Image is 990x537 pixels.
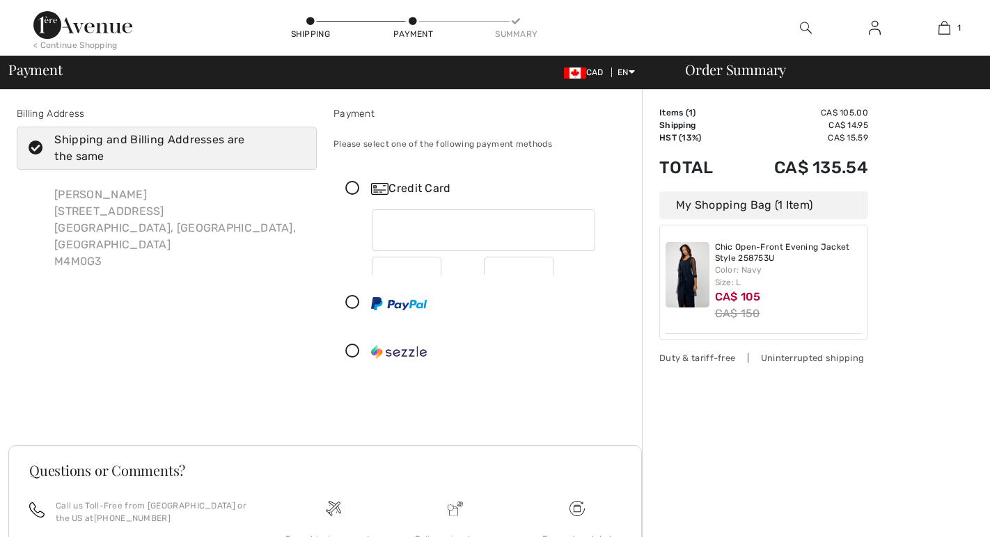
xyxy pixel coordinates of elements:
td: CA$ 15.59 [735,131,868,144]
div: Color: Navy Size: L [715,264,863,289]
div: My Shopping Bag (1 Item) [659,191,868,219]
span: Payment [8,63,62,77]
img: Credit Card [371,183,388,195]
a: [PHONE_NUMBER] [94,513,171,523]
a: 1 [910,19,978,36]
div: Payment [333,106,634,121]
h3: Questions or Comments? [29,463,621,477]
img: Free shipping on orders over $99 [326,501,341,516]
s: CA$ 150 [715,307,760,320]
td: Items ( ) [659,106,735,119]
td: HST (13%) [659,131,735,144]
span: EN [618,67,635,77]
div: Summary [495,28,537,40]
div: Shipping [290,28,331,40]
img: Delivery is a breeze since we pay the duties! [448,501,463,516]
td: CA$ 135.54 [735,144,868,191]
div: Billing Address [17,106,317,121]
div: Duty & tariff-free | Uninterrupted shipping [659,351,868,364]
div: Order Summary [668,63,982,77]
div: Credit Card [371,180,624,197]
span: 1 [689,108,693,118]
img: My Bag [938,19,950,36]
img: Chic Open-Front Evening Jacket Style 258753U [666,242,709,307]
img: Sezzle [371,345,427,359]
a: Chic Open-Front Evening Jacket Style 258753U [715,242,863,264]
div: Payment [393,28,434,40]
div: < Continue Shopping [33,39,118,51]
p: Call us Toll-Free from [GEOGRAPHIC_DATA] or the US at [56,499,256,524]
span: 1 [957,22,961,34]
img: My Info [869,19,881,36]
div: Please select one of the following payment methods [333,127,634,161]
div: [PERSON_NAME] [STREET_ADDRESS] [GEOGRAPHIC_DATA], [GEOGRAPHIC_DATA], [GEOGRAPHIC_DATA] M4M0G3 [43,175,317,281]
div: Shipping and Billing Addresses are the same [54,131,296,165]
td: Shipping [659,119,735,131]
td: CA$ 14.95 [735,119,868,131]
img: search the website [800,19,812,36]
a: Sign In [858,19,892,37]
span: CA$ 105 [715,290,761,303]
img: 1ère Avenue [33,11,132,39]
img: Canadian Dollar [564,67,586,79]
img: call [29,502,45,518]
img: Free shipping on orders over $99 [569,501,585,516]
td: Total [659,144,735,191]
td: CA$ 105.00 [735,106,868,119]
span: CAD [564,67,609,77]
img: PayPal [371,297,427,310]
